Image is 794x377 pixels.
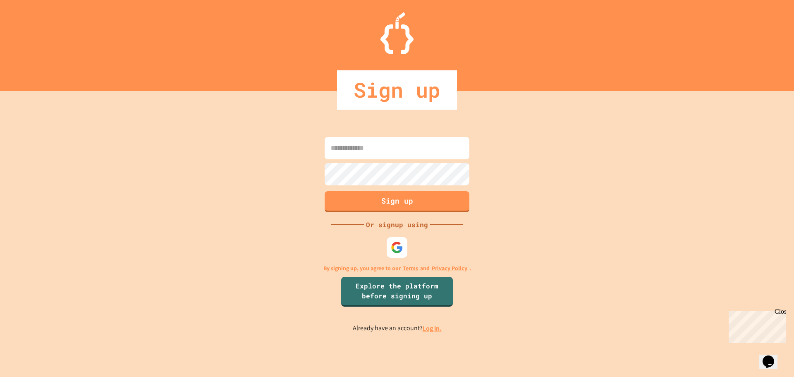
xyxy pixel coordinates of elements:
a: Privacy Policy [432,264,467,273]
iframe: chat widget [725,308,786,343]
img: Logo.svg [380,12,414,54]
div: Chat with us now!Close [3,3,57,53]
a: Explore the platform before signing up [341,277,453,307]
img: google-icon.svg [391,241,403,254]
p: Already have an account? [353,323,442,334]
div: Or signup using [364,220,430,230]
iframe: chat widget [759,344,786,369]
div: Sign up [337,70,457,110]
a: Terms [403,264,418,273]
p: By signing up, you agree to our and . [323,264,471,273]
a: Log in. [423,324,442,333]
button: Sign up [325,191,469,212]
